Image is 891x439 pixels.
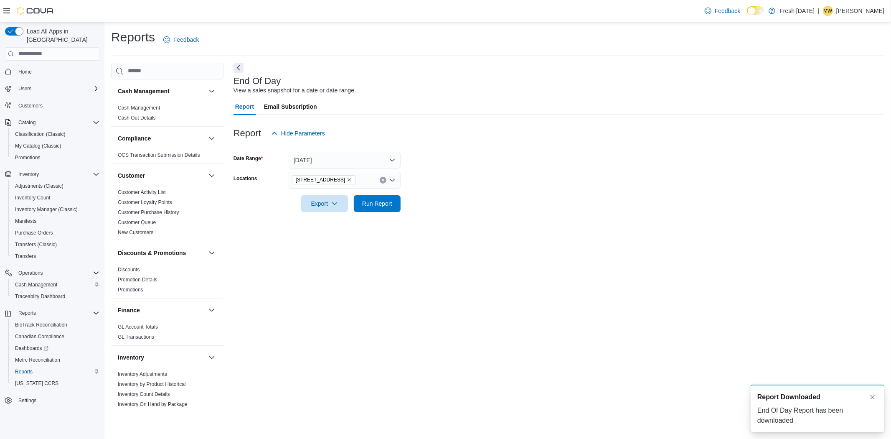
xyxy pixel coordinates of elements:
[15,253,36,260] span: Transfers
[118,249,186,257] h3: Discounts & Promotions
[15,66,99,77] span: Home
[118,381,186,387] a: Inventory by Product Historical
[18,171,39,178] span: Inventory
[118,401,188,407] a: Inventory On Hand by Package
[8,319,103,331] button: BioTrack Reconciliation
[2,168,103,180] button: Inventory
[362,199,392,208] span: Run Report
[15,100,99,111] span: Customers
[235,98,254,115] span: Report
[15,84,99,94] span: Users
[118,277,157,283] a: Promotion Details
[207,86,217,96] button: Cash Management
[12,141,99,151] span: My Catalog (Classic)
[12,355,99,365] span: Metrc Reconciliation
[118,266,140,273] span: Discounts
[118,391,170,398] span: Inventory Count Details
[118,276,157,283] span: Promotion Details
[8,152,103,163] button: Promotions
[118,286,143,293] span: Promotions
[306,195,343,212] span: Export
[234,175,257,182] label: Locations
[15,241,57,248] span: Transfers (Classic)
[15,143,61,149] span: My Catalog (Classic)
[823,6,833,16] div: Maddie Williams
[15,293,65,300] span: Traceabilty Dashboard
[23,27,99,44] span: Load All Apps in [GEOGRAPHIC_DATA]
[118,324,158,330] span: GL Account Totals
[160,31,202,48] a: Feedback
[8,180,103,192] button: Adjustments (Classic)
[118,189,166,195] a: Customer Activity List
[12,291,69,301] a: Traceabilty Dashboard
[15,169,99,179] span: Inventory
[12,181,99,191] span: Adjustments (Classic)
[12,320,71,330] a: BioTrack Reconciliation
[18,119,36,126] span: Catalog
[118,171,145,180] h3: Customer
[12,367,99,377] span: Reports
[15,84,35,94] button: Users
[8,239,103,250] button: Transfers (Classic)
[836,6,884,16] p: [PERSON_NAME]
[111,29,155,46] h1: Reports
[12,228,99,238] span: Purchase Orders
[15,230,53,236] span: Purchase Orders
[2,394,103,406] button: Settings
[296,176,345,184] span: [STREET_ADDRESS]
[347,177,352,182] button: Remove 1407 Cinnamon Hill Lane from selection in this group
[18,397,36,404] span: Settings
[12,141,65,151] a: My Catalog (Classic)
[18,69,32,75] span: Home
[118,199,172,205] a: Customer Loyalty Points
[118,152,200,158] a: OCS Transaction Submission Details
[118,334,154,340] a: GL Transactions
[823,6,832,16] span: MW
[15,368,33,375] span: Reports
[2,307,103,319] button: Reports
[118,87,170,95] h3: Cash Management
[15,396,40,406] a: Settings
[118,115,156,121] a: Cash Out Details
[264,98,317,115] span: Email Subscription
[12,153,99,163] span: Promotions
[15,218,36,225] span: Manifests
[118,306,205,314] button: Finance
[15,395,99,406] span: Settings
[15,322,67,328] span: BioTrack Reconciliation
[118,287,143,293] a: Promotions
[8,128,103,140] button: Classification (Classic)
[18,270,43,276] span: Operations
[757,406,878,426] div: End Of Day Report has been downloaded
[12,320,99,330] span: BioTrack Reconciliation
[8,140,103,152] button: My Catalog (Classic)
[15,268,46,278] button: Operations
[118,371,167,377] a: Inventory Adjustments
[207,171,217,181] button: Customer
[111,265,223,298] div: Discounts & Promotions
[301,195,348,212] button: Export
[118,105,160,111] span: Cash Management
[12,251,99,261] span: Transfers
[715,7,740,15] span: Feedback
[747,6,764,15] input: Dark Mode
[15,67,35,77] a: Home
[2,267,103,279] button: Operations
[8,279,103,291] button: Cash Management
[207,305,217,315] button: Finance
[8,354,103,366] button: Metrc Reconciliation
[389,177,396,184] button: Open list of options
[15,333,64,340] span: Canadian Compliance
[111,322,223,345] div: Finance
[18,102,43,109] span: Customers
[289,152,401,168] button: [DATE]
[2,117,103,128] button: Catalog
[17,7,54,15] img: Cova
[12,378,62,388] a: [US_STATE] CCRS
[292,175,356,184] span: 1407 Cinnamon Hill Lane
[8,291,103,302] button: Traceabilty Dashboard
[2,83,103,94] button: Users
[8,378,103,389] button: [US_STATE] CCRS
[8,342,103,354] a: Dashboards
